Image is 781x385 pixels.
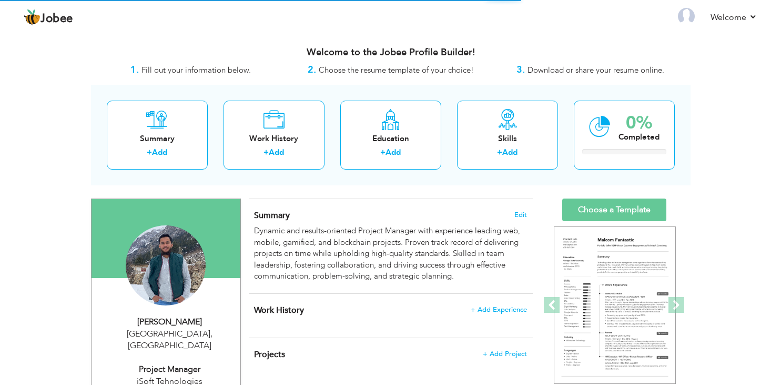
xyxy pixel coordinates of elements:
[618,132,660,143] div: Completed
[141,65,251,75] span: Fill out your information below.
[254,210,290,221] span: Summary
[254,305,526,315] h4: This helps to show the companies you have worked for.
[562,199,666,221] a: Choose a Template
[24,9,40,26] img: jobee.io
[254,225,526,282] div: Dynamic and results-oriented Project Manager with experience leading web, mobile, gamified, and b...
[254,349,285,360] span: Projects
[618,114,660,132] div: 0%
[99,328,240,352] div: [GEOGRAPHIC_DATA] [GEOGRAPHIC_DATA]
[210,328,212,340] span: ,
[514,211,527,219] span: Edit
[152,147,167,157] a: Add
[254,349,526,360] h4: This helps to highlight the project, tools and skills you have worked on.
[471,306,527,313] span: + Add Experience
[516,63,525,76] strong: 3.
[254,304,304,316] span: Work History
[269,147,284,157] a: Add
[678,8,695,25] img: Profile Img
[483,350,527,358] span: + Add Project
[528,65,664,75] span: Download or share your resume online.
[115,133,199,144] div: Summary
[497,147,502,158] label: +
[24,9,73,26] a: Jobee
[380,147,386,158] label: +
[91,47,691,58] h3: Welcome to the Jobee Profile Builder!
[319,65,474,75] span: Choose the resume template of your choice!
[232,133,316,144] div: Work History
[386,147,401,157] a: Add
[465,133,550,144] div: Skills
[711,11,757,24] a: Welcome
[99,316,240,328] div: [PERSON_NAME]
[99,363,240,376] div: Project Manager
[349,133,433,144] div: Education
[40,13,73,25] span: Jobee
[147,147,152,158] label: +
[308,63,316,76] strong: 2.
[130,63,139,76] strong: 1.
[126,225,206,305] img: Subhan Wahid
[263,147,269,158] label: +
[254,210,526,221] h4: Adding a summary is a quick and easy way to highlight your experience and interests.
[502,147,518,157] a: Add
